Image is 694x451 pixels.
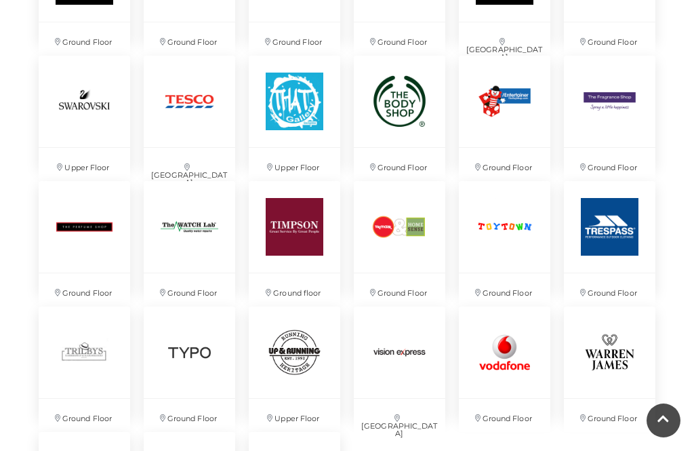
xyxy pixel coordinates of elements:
[39,399,130,432] p: Ground Floor
[459,399,550,432] p: Ground Floor
[459,22,550,71] p: [GEOGRAPHIC_DATA]
[137,174,242,300] a: The Watch Lab at Festival Place, Basingstoke. Ground Floor
[452,300,557,425] a: Ground Floor
[452,49,557,174] a: Ground Floor
[39,22,130,56] p: Ground Floor
[347,174,452,300] a: Ground Floor
[249,22,340,56] p: Ground Floor
[564,148,655,181] p: Ground Floor
[144,22,235,56] p: Ground Floor
[32,300,137,425] a: Ground Floor
[144,399,235,432] p: Ground Floor
[144,148,235,196] p: [GEOGRAPHIC_DATA]
[242,49,347,174] a: That Gallery at Festival Place Upper Floor
[354,399,445,447] p: [GEOGRAPHIC_DATA]
[249,307,340,398] img: Up & Running at Festival Place
[557,300,662,425] a: Ground Floor
[347,300,452,425] a: [GEOGRAPHIC_DATA]
[459,273,550,307] p: Ground Floor
[144,273,235,307] p: Ground Floor
[354,273,445,307] p: Ground Floor
[459,148,550,181] p: Ground Floor
[249,56,340,147] img: That Gallery at Festival Place
[137,300,242,425] a: Ground Floor
[137,49,242,174] a: [GEOGRAPHIC_DATA]
[32,49,137,174] a: Upper Floor
[249,399,340,432] p: Upper Floor
[242,174,347,300] a: Ground floor
[354,22,445,56] p: Ground Floor
[564,399,655,432] p: Ground Floor
[249,273,340,307] p: Ground floor
[144,181,235,273] img: The Watch Lab at Festival Place, Basingstoke.
[242,300,347,425] a: Up & Running at Festival Place Upper Floor
[249,148,340,181] p: Upper Floor
[39,148,130,181] p: Upper Floor
[564,22,655,56] p: Ground Floor
[452,174,557,300] a: Ground Floor
[557,174,662,300] a: Ground Floor
[557,49,662,174] a: Ground Floor
[39,273,130,307] p: Ground Floor
[564,273,655,307] p: Ground Floor
[32,174,137,300] a: Ground Floor
[347,49,452,174] a: Ground Floor
[354,148,445,181] p: Ground Floor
